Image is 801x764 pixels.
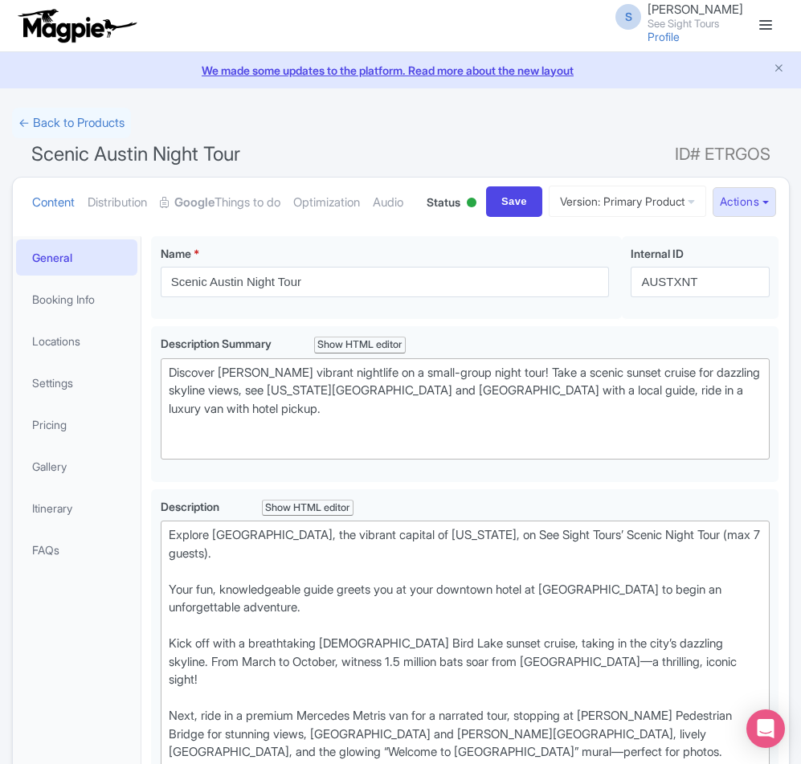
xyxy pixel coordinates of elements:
[746,709,785,748] div: Open Intercom Messenger
[16,239,138,276] a: General
[31,142,240,165] span: Scenic Austin Night Tour
[464,191,480,216] div: Active
[16,490,138,526] a: Itinerary
[675,138,770,170] span: ID# ETRGOS
[713,187,776,217] button: Actions
[32,178,75,228] a: Content
[16,532,138,568] a: FAQs
[773,60,785,79] button: Close announcement
[314,337,407,353] div: Show HTML editor
[631,247,684,260] span: Internal ID
[427,194,460,210] span: Status
[16,323,138,359] a: Locations
[606,3,743,29] a: S [PERSON_NAME] See Sight Tours
[88,178,147,228] a: Distribution
[549,186,706,217] a: Version: Primary Product
[648,2,743,17] span: [PERSON_NAME]
[16,365,138,401] a: Settings
[615,4,641,30] span: S
[16,281,138,317] a: Booking Info
[373,178,403,228] a: Audio
[262,500,354,517] div: Show HTML editor
[169,364,762,455] div: Discover [PERSON_NAME] vibrant nightlife on a small-group night tour! Take a scenic sunset cruise...
[14,8,139,43] img: logo-ab69f6fb50320c5b225c76a69d11143b.png
[486,186,542,217] input: Save
[648,18,743,29] small: See Sight Tours
[174,194,215,212] strong: Google
[12,108,131,139] a: ← Back to Products
[160,178,280,228] a: GoogleThings to do
[10,62,791,79] a: We made some updates to the platform. Read more about the new layout
[293,178,360,228] a: Optimization
[161,500,222,513] span: Description
[161,337,274,350] span: Description Summary
[16,448,138,484] a: Gallery
[16,407,138,443] a: Pricing
[648,30,680,43] a: Profile
[161,247,191,260] span: Name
